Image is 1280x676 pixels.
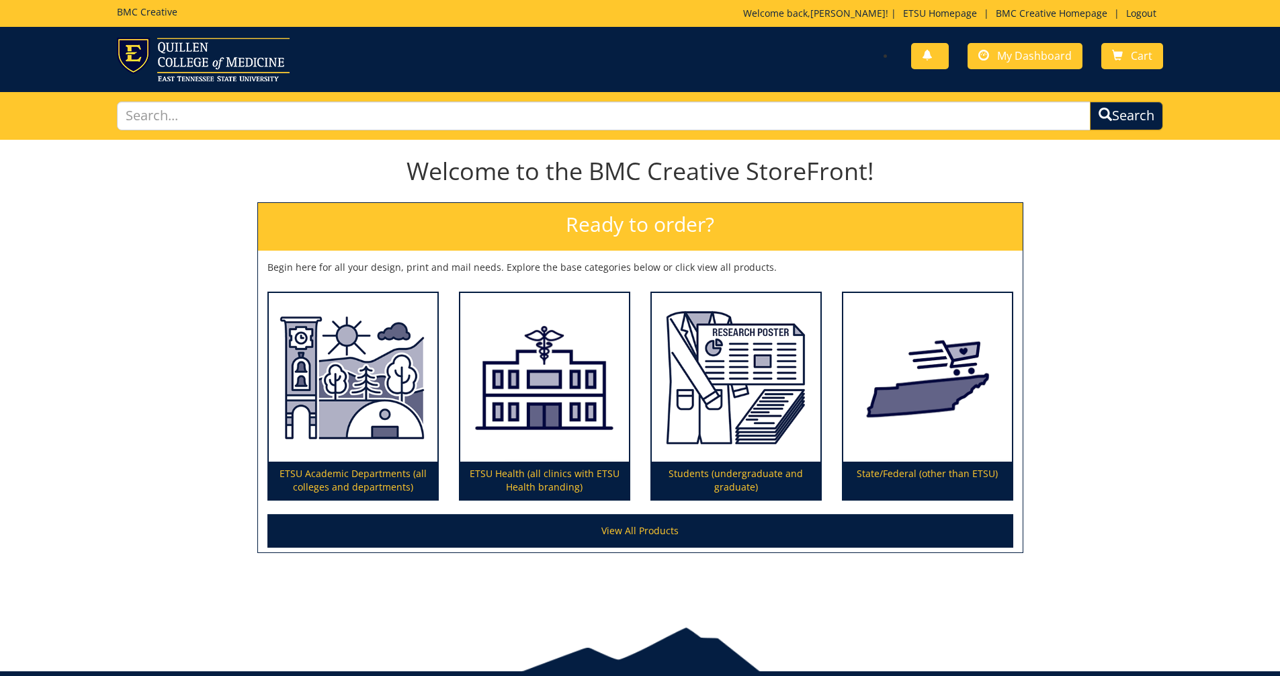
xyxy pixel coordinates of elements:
a: ETSU Academic Departments (all colleges and departments) [269,293,437,500]
a: View All Products [267,514,1013,548]
p: State/Federal (other than ETSU) [843,462,1012,499]
a: Students (undergraduate and graduate) [652,293,820,500]
img: ETSU Health (all clinics with ETSU Health branding) [460,293,629,462]
a: ETSU Health (all clinics with ETSU Health branding) [460,293,629,500]
img: ETSU Academic Departments (all colleges and departments) [269,293,437,462]
p: ETSU Academic Departments (all colleges and departments) [269,462,437,499]
a: [PERSON_NAME] [810,7,886,19]
button: Search [1090,101,1163,130]
a: ETSU Homepage [896,7,984,19]
span: Cart [1131,48,1152,63]
img: State/Federal (other than ETSU) [843,293,1012,462]
h5: BMC Creative [117,7,177,17]
a: My Dashboard [968,43,1082,69]
p: Begin here for all your design, print and mail needs. Explore the base categories below or click ... [267,261,1013,274]
a: State/Federal (other than ETSU) [843,293,1012,500]
a: BMC Creative Homepage [989,7,1114,19]
input: Search... [117,101,1091,130]
img: Students (undergraduate and graduate) [652,293,820,462]
span: My Dashboard [997,48,1072,63]
a: Cart [1101,43,1163,69]
p: ETSU Health (all clinics with ETSU Health branding) [460,462,629,499]
p: Welcome back, ! | | | [743,7,1163,20]
a: Logout [1119,7,1163,19]
h2: Ready to order? [258,203,1023,251]
h1: Welcome to the BMC Creative StoreFront! [257,158,1023,185]
img: ETSU logo [117,38,290,81]
p: Students (undergraduate and graduate) [652,462,820,499]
